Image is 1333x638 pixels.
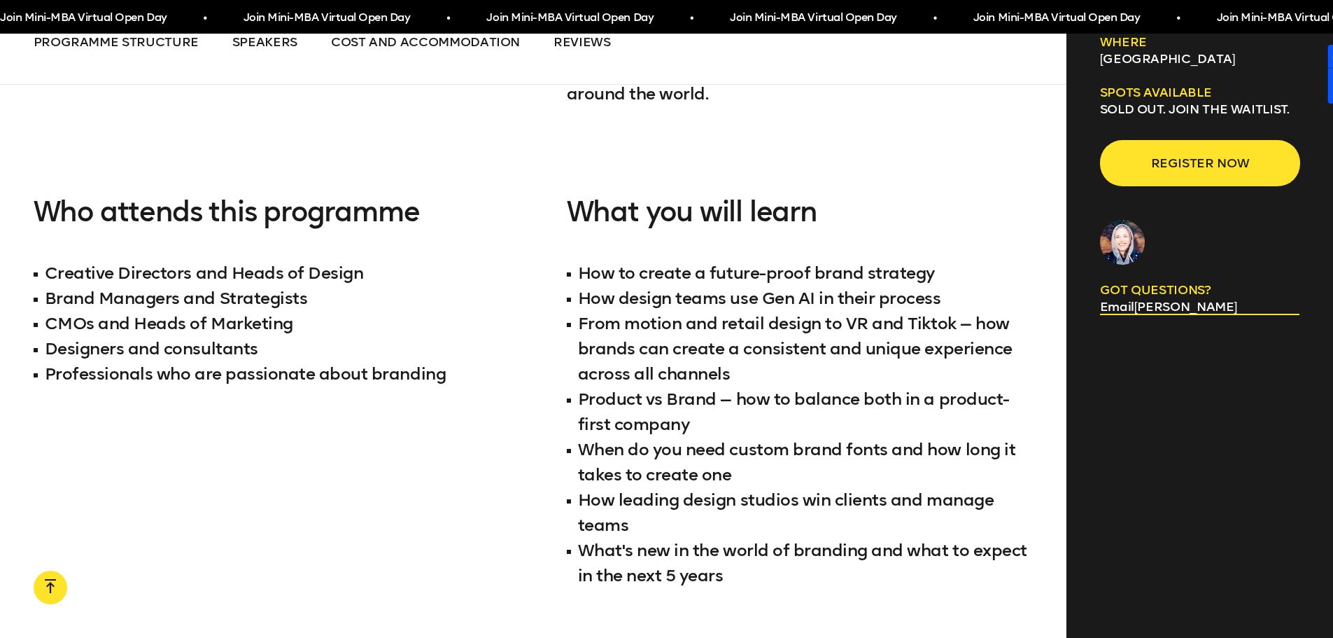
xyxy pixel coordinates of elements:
[34,34,199,50] span: Programme Structure
[567,311,1034,387] li: From motion and retail design to VR and Tiktok — how brands can create a consistent and unique ex...
[1176,6,1180,31] span: •
[567,387,1034,437] li: Product vs Brand — how to balance both in a product-first company
[1100,101,1300,118] p: SOLD OUT. Join the waitlist.
[1100,298,1300,315] a: Email[PERSON_NAME]
[567,261,1034,286] li: How to create a future-proof brand strategy
[1100,84,1300,101] h6: Spots available
[34,311,500,336] li: CMOs and Heads of Marketing
[34,261,500,286] li: Creative Directors and Heads of Design
[34,336,500,361] li: Designers and consultants
[1100,34,1300,50] h6: Where
[690,6,693,31] span: •
[1100,140,1300,186] button: Register now
[203,6,206,31] span: •
[34,361,500,387] li: Professionals who are passionate about branding
[567,538,1034,588] li: What's new in the world of branding and what to expect in the next 5 years
[1100,282,1300,298] p: GOT QUESTIONS?
[567,196,1034,227] h3: What you will learn
[1100,50,1300,67] p: [GEOGRAPHIC_DATA]
[34,286,500,311] li: Brand Managers and Strategists
[446,6,450,31] span: •
[34,196,500,227] h3: Who attends this programme
[232,34,297,50] span: Speakers
[567,286,1034,311] li: How design teams use Gen AI in their process
[567,437,1034,487] li: When do you need custom brand fonts and how long it takes to create one
[1122,150,1278,176] span: Register now
[567,487,1034,538] li: How leading design studios win clients and manage teams
[553,34,611,50] span: Reviews
[933,6,937,31] span: •
[331,34,520,50] span: Cost and Accommodation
